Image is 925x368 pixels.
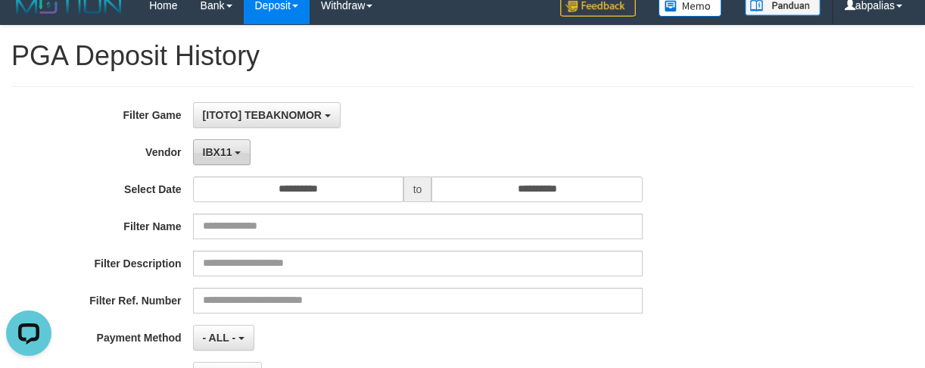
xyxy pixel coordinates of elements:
[193,139,251,165] button: IBX11
[203,332,236,344] span: - ALL -
[203,109,322,121] span: [ITOTO] TEBAKNOMOR
[203,146,232,158] span: IBX11
[193,325,254,351] button: - ALL -
[403,176,432,202] span: to
[11,41,914,71] h1: PGA Deposit History
[193,102,341,128] button: [ITOTO] TEBAKNOMOR
[6,6,51,51] button: Open LiveChat chat widget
